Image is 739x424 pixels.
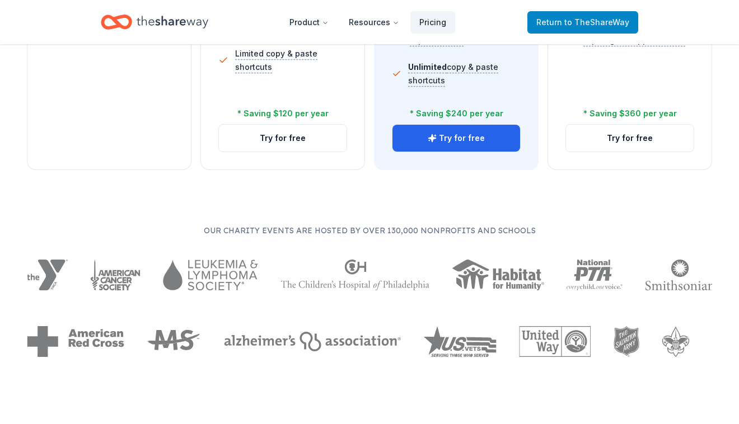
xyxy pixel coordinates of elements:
[410,107,503,120] div: * Saving $240 per year
[583,107,677,120] div: * Saving $360 per year
[408,62,447,72] span: Unlimited
[101,9,208,35] a: Home
[452,260,544,290] img: Habitat for Humanity
[147,326,202,357] img: MS
[280,260,429,290] img: The Children's Hospital of Philadelphia
[566,125,694,152] button: Try for free
[224,332,401,351] img: Alzheimers Association
[340,11,408,34] button: Resources
[567,260,623,290] img: National PTA
[219,125,347,152] button: Try for free
[392,125,520,152] button: Try for free
[519,326,591,357] img: United Way
[90,260,141,290] img: American Cancer Society
[564,17,629,27] span: to TheShareWay
[27,326,124,357] img: American Red Cross
[280,11,338,34] button: Product
[235,47,347,74] span: Limited copy & paste shortcuts
[410,11,455,34] a: Pricing
[662,326,690,357] img: Boy Scouts of America
[408,62,498,85] span: copy & paste shortcuts
[280,9,455,35] nav: Main
[527,11,638,34] a: Returnto TheShareWay
[237,107,329,120] div: * Saving $120 per year
[27,224,712,237] p: Our charity events are hosted by over 130,000 nonprofits and schools
[645,260,715,290] img: Smithsonian
[536,16,629,29] span: Return
[163,260,258,290] img: Leukemia & Lymphoma Society
[27,260,68,290] img: YMCA
[423,326,497,357] img: US Vets
[614,326,640,357] img: The Salvation Army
